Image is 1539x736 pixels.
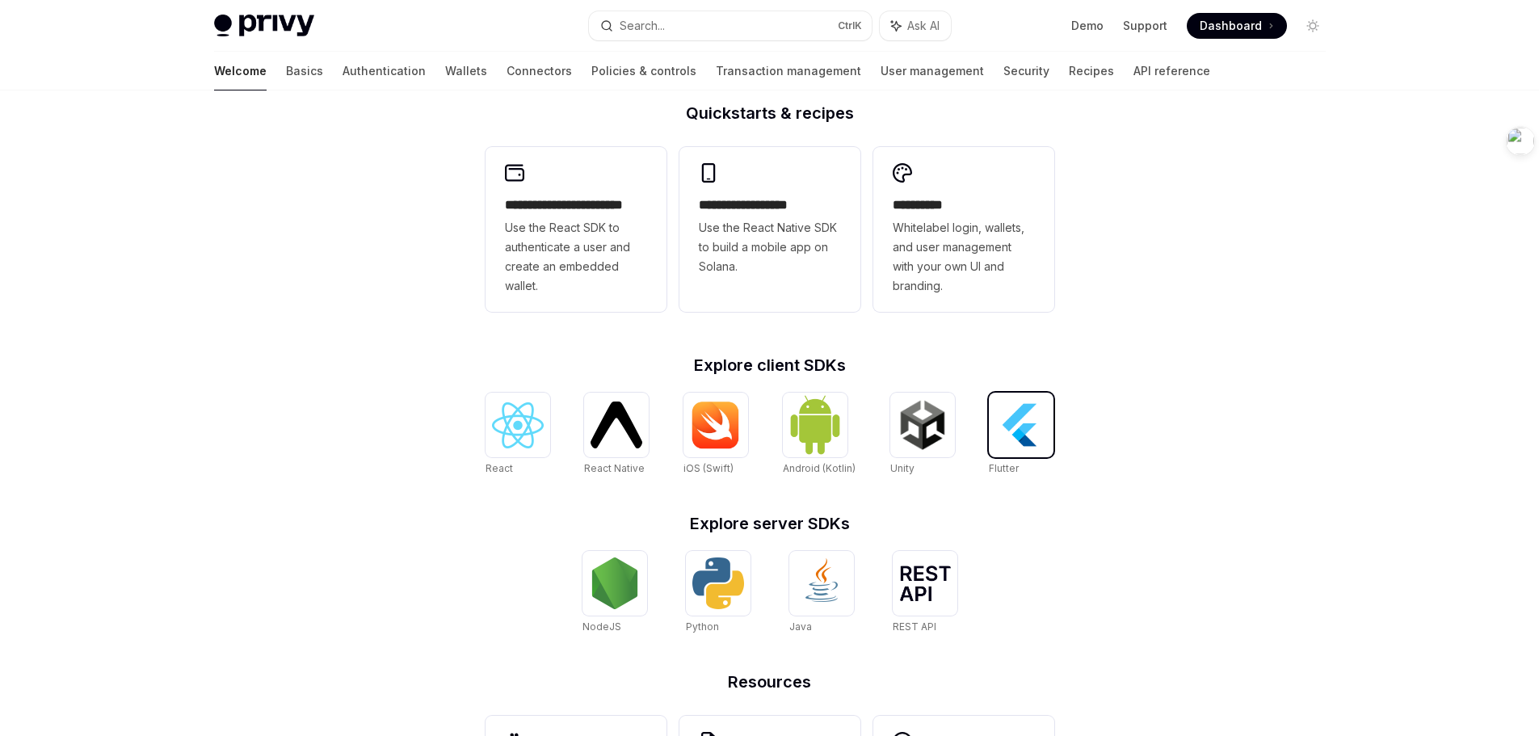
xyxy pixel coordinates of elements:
[582,620,621,633] span: NodeJS
[589,11,872,40] button: Search...CtrlK
[899,566,951,601] img: REST API
[486,393,550,477] a: ReactReact
[893,218,1035,296] span: Whitelabel login, wallets, and user management with your own UI and branding.
[1069,52,1114,90] a: Recipes
[897,399,948,451] img: Unity
[1133,52,1210,90] a: API reference
[907,18,940,34] span: Ask AI
[783,393,856,477] a: Android (Kotlin)Android (Kotlin)
[699,218,841,276] span: Use the React Native SDK to build a mobile app on Solana.
[486,515,1054,532] h2: Explore server SDKs
[893,620,936,633] span: REST API
[620,16,665,36] div: Search...
[989,462,1019,474] span: Flutter
[783,462,856,474] span: Android (Kotlin)
[995,399,1047,451] img: Flutter
[686,620,719,633] span: Python
[690,401,742,449] img: iOS (Swift)
[679,147,860,312] a: **** **** **** ***Use the React Native SDK to build a mobile app on Solana.
[881,52,984,90] a: User management
[683,462,734,474] span: iOS (Swift)
[838,19,862,32] span: Ctrl K
[890,462,915,474] span: Unity
[989,393,1053,477] a: FlutterFlutter
[1071,18,1104,34] a: Demo
[716,52,861,90] a: Transaction management
[692,557,744,609] img: Python
[492,402,544,448] img: React
[486,105,1054,121] h2: Quickstarts & recipes
[507,52,572,90] a: Connectors
[582,551,647,635] a: NodeJSNodeJS
[214,52,267,90] a: Welcome
[486,357,1054,373] h2: Explore client SDKs
[893,551,957,635] a: REST APIREST API
[683,393,748,477] a: iOS (Swift)iOS (Swift)
[789,551,854,635] a: JavaJava
[214,15,314,37] img: light logo
[1200,18,1262,34] span: Dashboard
[445,52,487,90] a: Wallets
[1123,18,1167,34] a: Support
[584,393,649,477] a: React NativeReact Native
[505,218,647,296] span: Use the React SDK to authenticate a user and create an embedded wallet.
[286,52,323,90] a: Basics
[1300,13,1326,39] button: Toggle dark mode
[589,557,641,609] img: NodeJS
[789,394,841,455] img: Android (Kotlin)
[686,551,751,635] a: PythonPython
[486,462,513,474] span: React
[880,11,951,40] button: Ask AI
[796,557,847,609] img: Java
[1187,13,1287,39] a: Dashboard
[591,52,696,90] a: Policies & controls
[343,52,426,90] a: Authentication
[873,147,1054,312] a: **** *****Whitelabel login, wallets, and user management with your own UI and branding.
[890,393,955,477] a: UnityUnity
[591,402,642,448] img: React Native
[1003,52,1049,90] a: Security
[789,620,812,633] span: Java
[584,462,645,474] span: React Native
[486,674,1054,690] h2: Resources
